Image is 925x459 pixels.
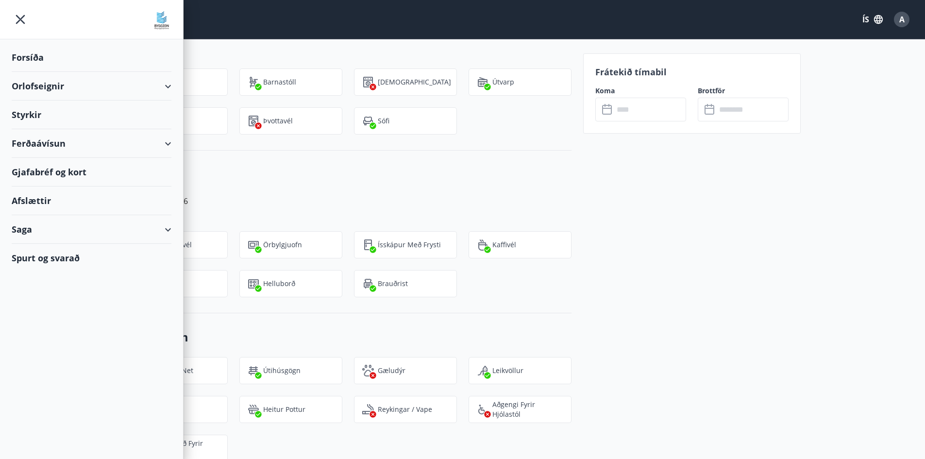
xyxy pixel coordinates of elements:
[12,43,171,72] div: Forsíða
[595,66,789,78] p: Frátekið tímabil
[263,240,302,250] p: Örbylgjuofn
[184,194,188,208] h6: 6
[12,72,171,101] div: Orlofseignir
[263,279,295,289] p: Helluborð
[125,40,572,57] h3: Búnaður
[378,240,441,250] p: Ísskápur með frysti
[378,405,432,414] p: Reykingar / Vape
[492,366,523,375] p: Leikvöllur
[263,116,293,126] p: Þvottavél
[263,366,301,375] p: Útihúsgögn
[152,11,171,30] img: union_logo
[12,101,171,129] div: Styrkir
[248,404,259,415] img: h89QDIuHlAdpqTriuIvuEWkTH976fOgBEOOeu1mi.svg
[263,405,305,414] p: Heitur pottur
[378,279,408,289] p: Brauðrist
[248,239,259,251] img: WhzojLTXTmGNzu0iQ37bh4OB8HAJRP8FBs0dzKJK.svg
[362,76,374,88] img: hddCLTAnxqFUMr1fxmbGG8zWilo2syolR0f9UjPn.svg
[492,240,516,250] p: Kaffivél
[12,187,171,215] div: Afslættir
[362,404,374,415] img: QNIUl6Cv9L9rHgMXwuzGLuiJOj7RKqxk9mBFPqjq.svg
[12,215,171,244] div: Saga
[477,365,488,376] img: qe69Qk1XRHxUS6SlVorqwOSuwvskut3fG79gUJPU.svg
[698,86,789,96] label: Brottför
[492,77,514,87] p: Útvarp
[248,278,259,289] img: 9R1hYb2mT2cBJz2TGv4EKaumi4SmHMVDNXcQ7C8P.svg
[12,11,29,28] button: menu
[125,329,572,345] h3: Á staðnum
[12,158,171,187] div: Gjafabréf og kort
[378,366,405,375] p: Gæludýr
[149,439,219,458] p: Hleðslustöð fyrir rafbíla
[899,14,905,25] span: A
[890,8,913,31] button: A
[248,76,259,88] img: ro1VYixuww4Qdd7lsw8J65QhOwJZ1j2DOUyXo3Mt.svg
[362,115,374,127] img: pUbwa0Tr9PZZ78BdsD4inrLmwWm7eGTtsX9mJKRZ.svg
[362,278,374,289] img: eXskhI6PfzAYYayp6aE5zL2Gyf34kDYkAHzo7Blm.svg
[595,86,686,96] label: Koma
[12,244,171,272] div: Spurt og svarað
[248,365,259,376] img: zl1QXYWpuXQflmynrNOhYvHk3MCGPnvF2zCJrr1J.svg
[857,11,888,28] button: ÍS
[362,239,374,251] img: CeBo16TNt2DMwKWDoQVkwc0rPfUARCXLnVWH1QgS.svg
[12,129,171,158] div: Ferðaávísun
[378,116,389,126] p: Sófi
[362,365,374,376] img: pxcaIm5dSOV3FS4whs1soiYWTwFQvksT25a9J10C.svg
[378,77,451,87] p: [DEMOGRAPHIC_DATA]
[263,77,296,87] p: Barnastóll
[477,404,488,415] img: 8IYIKVZQyRlUC6HQIIUSdjpPGRncJsz2RzLgWvp4.svg
[248,115,259,127] img: Dl16BY4EX9PAW649lg1C3oBuIaAsR6QVDQBO2cTm.svg
[492,400,563,419] p: Aðgengi fyrir hjólastól
[477,239,488,251] img: YAuCf2RVBoxcWDOxEIXE9JF7kzGP1ekdDd7KNrAY.svg
[125,166,572,183] h3: Eldhús
[477,76,488,88] img: HjsXMP79zaSHlY54vW4Et0sdqheuFiP1RYfGwuXf.svg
